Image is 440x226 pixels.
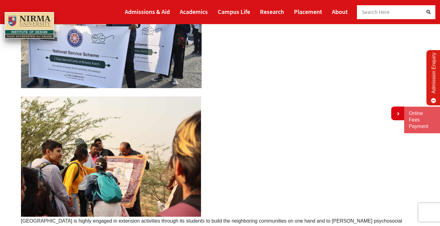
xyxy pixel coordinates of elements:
[260,5,284,18] a: Research
[125,5,170,18] a: Admissions & Aid
[5,12,54,39] img: main_logo
[362,9,390,15] span: Search Here
[21,96,201,217] img: IMG_1654-min-1024x683
[332,5,348,18] a: About
[180,5,208,18] a: Academics
[218,5,250,18] a: Campus Life
[409,110,435,130] a: Online Fees Payment
[294,5,322,18] a: Placement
